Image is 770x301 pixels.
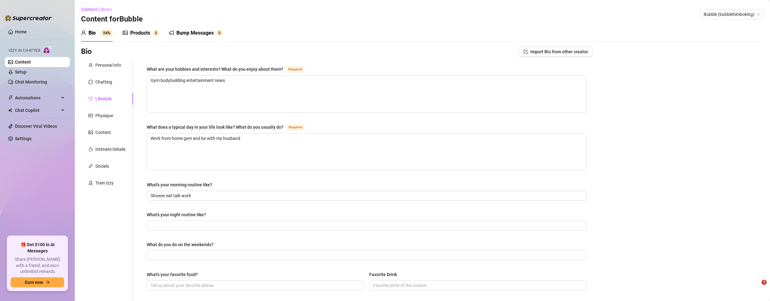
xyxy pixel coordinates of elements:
span: Import Bio from other creator [530,49,588,54]
span: Required [286,124,305,131]
div: Favorite Drink [369,271,397,278]
label: What are your hobbies and interests? What do you enjoy about them? [147,65,311,73]
iframe: Intercom live chat [749,280,764,295]
label: What do you do on the weekends? [147,241,218,248]
span: idcard [88,113,93,118]
img: logo-BBDzfeDw.svg [5,15,52,21]
img: AI Chatter [43,45,52,54]
span: 🎁 Get $100 in AI Messages [11,242,64,254]
a: Home [15,29,27,34]
h3: Content for Bubble [81,14,143,24]
div: What do you do on the weekends? [147,241,213,248]
sup: 0 [216,30,222,36]
div: Train Izzy [95,179,114,186]
span: Izzy AI Chatter [9,48,40,54]
input: What do you do on the weekends? [151,252,582,259]
span: heart [88,97,93,101]
div: What are your hobbies and interests? What do you enjoy about them? [147,66,283,73]
button: Earn nowarrow-right [11,277,64,287]
span: Content Library [81,7,112,12]
textarea: What does a typical day in your life look like? What do you usually do? [147,134,586,170]
div: Intimate Details [95,146,126,153]
label: What does a typical day in your life look like? What do you usually do? [147,123,312,131]
a: Chat Monitoring [15,79,47,84]
span: Automations [15,93,59,103]
a: Settings [15,136,31,141]
input: Favorite Drink [373,282,582,289]
span: picture [88,130,93,135]
div: Content [95,129,111,136]
button: Import Bio from other creator [519,47,593,57]
span: experiment [88,181,93,185]
a: Content [15,60,31,64]
div: Physique [95,112,113,119]
div: What's your night routine like? [147,211,206,218]
button: Content Library [81,4,117,14]
div: What does a typical day in your life look like? What do you usually do? [147,124,284,131]
span: notification [169,30,174,35]
span: Bubble (bubblehimboking) [704,10,760,19]
span: import [524,50,528,54]
span: 3 [762,280,767,285]
span: Required [286,66,304,73]
input: What's your favorite food? [151,282,359,289]
span: team [757,12,760,16]
input: What's your night routine like? [151,222,582,229]
label: What's your favorite food? [147,271,202,278]
sup: 0 [153,30,159,36]
span: Chat Copilot [15,105,59,115]
span: user [88,63,93,67]
label: What's your morning routine like? [147,181,217,188]
label: Favorite Drink [369,271,401,278]
div: Personal Info [95,62,121,69]
div: Bump Messages [176,29,214,37]
div: Lifestyle [95,95,112,102]
div: Bio [88,29,96,37]
div: What's your favorite food? [147,271,198,278]
span: picture [123,30,128,35]
a: Setup [15,69,26,74]
label: What's your night routine like? [147,211,210,218]
div: Socials [95,163,109,170]
img: Chat Copilot [8,108,12,112]
span: arrow-right [45,280,50,284]
textarea: What are your hobbies and interests? What do you enjoy about them? [147,76,586,112]
h3: Bio [81,47,92,57]
input: What's your morning routine like? [151,192,582,199]
span: message [88,80,93,84]
span: thunderbolt [8,95,13,100]
span: Share [PERSON_NAME] with a friend, and earn unlimited rewards [11,256,64,275]
div: Products [130,29,150,37]
span: user [81,30,86,35]
a: Discover Viral Videos [15,124,57,129]
div: Chatting [95,79,112,85]
span: link [88,164,93,168]
div: What's your morning routine like? [147,181,212,188]
span: Earn now [25,280,43,285]
span: fire [88,147,93,151]
sup: 54% [101,30,113,36]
